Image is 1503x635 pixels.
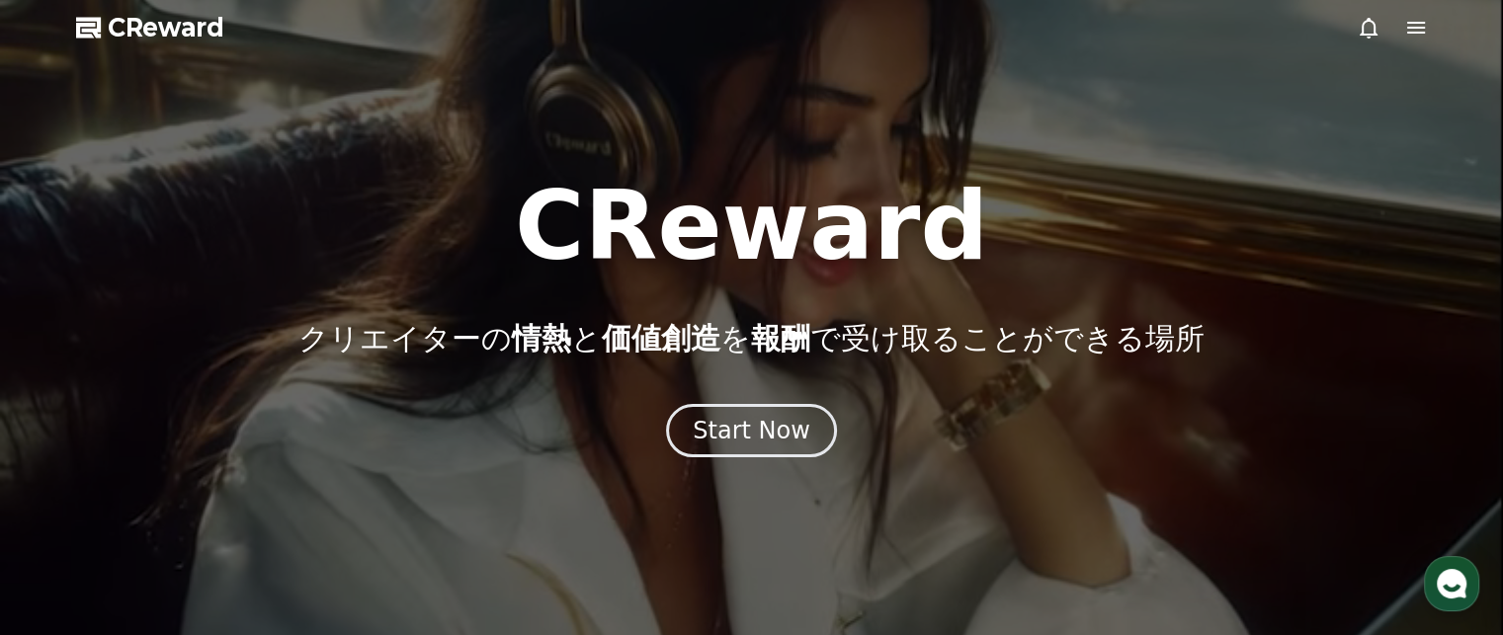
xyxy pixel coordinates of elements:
span: Settings [292,501,341,516]
a: Home [6,471,130,520]
span: 情熱 [512,321,571,356]
button: Start Now [666,404,837,457]
h1: CReward [515,179,988,274]
span: 報酬 [751,321,810,356]
span: 価値創造 [602,321,720,356]
span: Messages [164,502,222,517]
a: Start Now [666,424,837,442]
span: Home [50,501,85,516]
a: Messages [130,471,255,520]
span: CReward [108,12,224,43]
a: Settings [255,471,379,520]
div: Start Now [693,415,810,446]
p: クリエイターの と を で受け取ることができる場所 [298,321,1205,357]
a: CReward [76,12,224,43]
